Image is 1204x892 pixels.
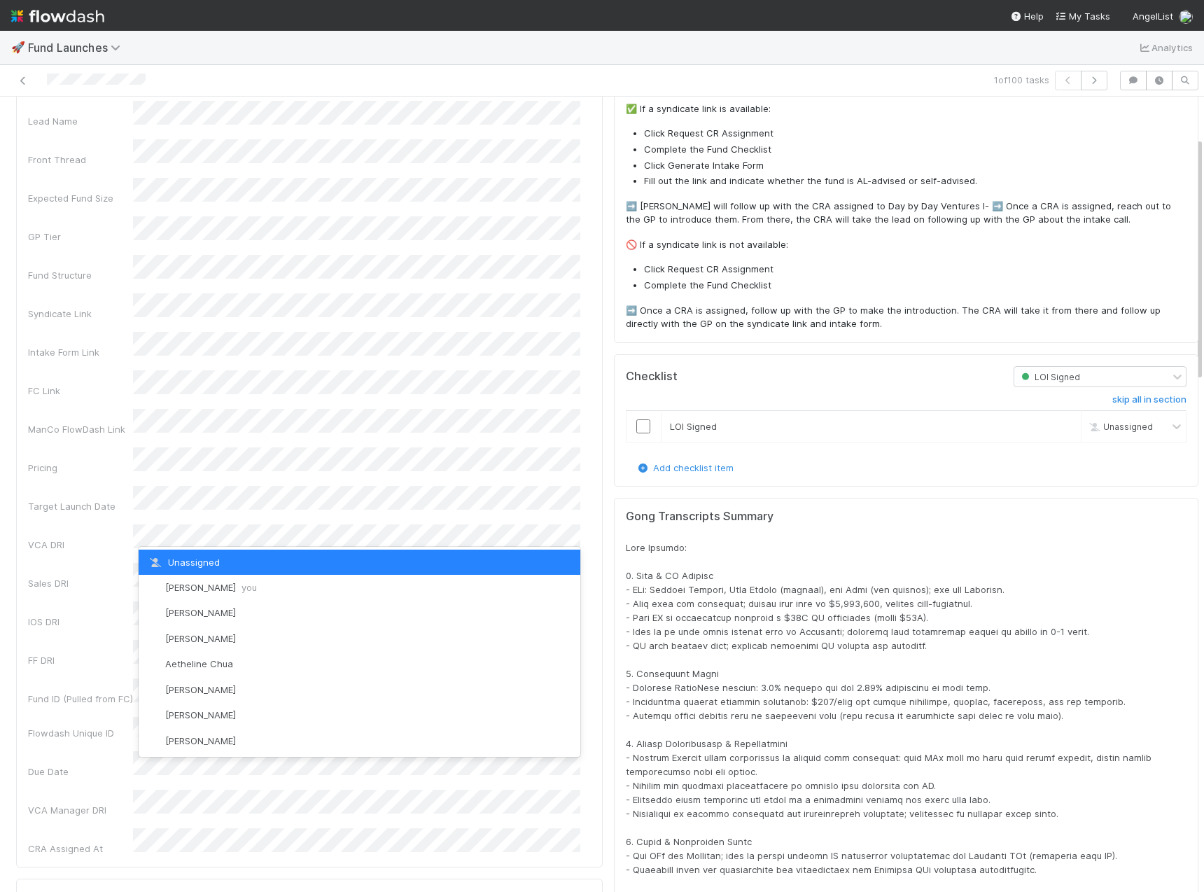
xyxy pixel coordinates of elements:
span: you [241,582,257,593]
a: Analytics [1137,39,1193,56]
li: Complete the Fund Checklist [644,143,1186,157]
h5: Gong Transcripts Summary [626,510,1186,524]
div: Flowdash Unique ID [28,726,133,740]
li: Click Request CR Assignment [644,263,1186,277]
div: VCA Manager DRI [28,803,133,817]
div: Help [1010,9,1044,23]
div: Pricing [28,461,133,475]
div: IOS DRI [28,615,133,629]
div: Expected Fund Size [28,191,133,205]
p: ➡️ [PERSON_NAME] will follow up with the CRA assigned to Day by Day Ventures I- ➡️ Once a CRA is ... [626,200,1186,227]
img: avatar_df83acd9-d480-4d6e-a150-67f005a3ea0d.png [147,683,161,697]
span: [PERSON_NAME] [165,633,236,644]
p: 🚫 If a syndicate link is not available: [626,238,1186,252]
div: Target Launch Date [28,499,133,513]
span: Fund Launches [28,41,127,55]
div: CRA Assigned At [28,842,133,856]
div: Lead Name [28,114,133,128]
span: Aetheline Chua [165,658,233,669]
div: GP Tier [28,230,133,244]
a: skip all in section [1112,394,1186,411]
span: LOI Signed [670,421,717,432]
span: [PERSON_NAME] [165,709,236,720]
div: ManCo FlowDash Link [28,422,133,436]
span: [PERSON_NAME] [165,735,236,746]
span: LOI Signed [1018,371,1080,382]
img: logo-inverted-e16ddd16eac7371096b0.svg [11,4,104,28]
span: My Tasks [1055,11,1110,22]
div: VCA DRI [28,538,133,552]
li: Click Request CR Assignment [644,127,1186,141]
img: avatar_a30eae2f-1634-400a-9e21-710cfd6f71f0.png [147,709,161,723]
div: Front Thread [28,153,133,167]
div: Intake Form Link [28,345,133,359]
span: [PERSON_NAME] [165,684,236,695]
div: FC Link [28,384,133,398]
div: Fund Structure [28,268,133,282]
h6: skip all in section [1112,394,1186,405]
div: Due Date [28,765,133,779]
span: [PERSON_NAME] [165,607,236,618]
li: Click Generate Intake Form [644,159,1186,173]
a: Add checklist item [636,462,734,473]
img: avatar_103f69d0-f655-4f4f-bc28-f3abe7034599.png [147,657,161,671]
span: 🚀 [11,41,25,53]
img: avatar_628a5c20-041b-43d3-a441-1958b262852b.png [147,734,161,748]
img: avatar_c747b287-0112-4b47-934f-47379b6131e2.png [1179,10,1193,24]
p: ✅ If a syndicate link is available: [626,102,1186,116]
h5: Checklist [626,370,678,384]
li: Complete the Fund Checklist [644,279,1186,293]
span: 1 of 100 tasks [994,73,1049,87]
img: avatar_1d14498f-6309-4f08-8780-588779e5ce37.png [147,606,161,620]
img: avatar_c747b287-0112-4b47-934f-47379b6131e2.png [147,580,161,594]
div: Syndicate Link [28,307,133,321]
div: Sales DRI [28,576,133,590]
span: [PERSON_NAME] [165,582,257,593]
span: Unassigned [147,557,220,568]
img: avatar_55c8bf04-bdf8-4706-8388-4c62d4787457.png [147,632,161,646]
span: AngelList [1133,11,1173,22]
div: Fund ID (Pulled from FC) [28,692,133,706]
span: Unassigned [1086,421,1153,432]
li: Fill out the link and indicate whether the fund is AL-advised or self-advised. [644,174,1186,188]
p: ➡️ Once a CRA is assigned, follow up with the GP to make the introduction. The CRA will take it f... [626,304,1186,331]
a: My Tasks [1055,9,1110,23]
div: FF DRI [28,653,133,667]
